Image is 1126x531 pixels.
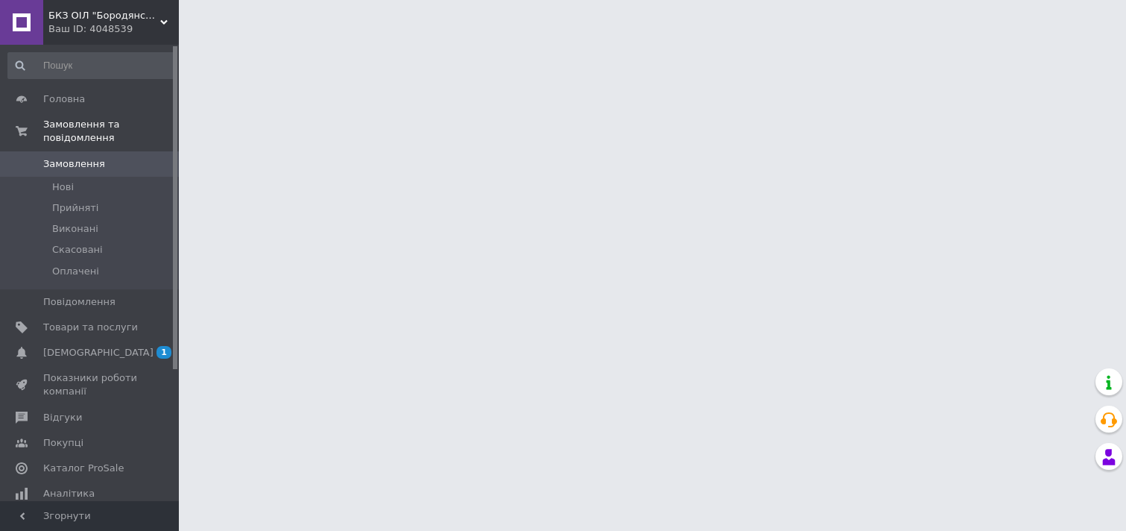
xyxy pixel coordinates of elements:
span: Замовлення [43,157,105,171]
span: Оплачені [52,265,99,278]
div: Ваш ID: 4048539 [48,22,179,36]
span: Показники роботи компанії [43,371,138,398]
input: Пошук [7,52,176,79]
span: [DEMOGRAPHIC_DATA] [43,346,154,359]
span: Аналітика [43,487,95,500]
span: Прийняті [52,201,98,215]
span: Нові [52,180,74,194]
span: 1 [156,346,171,359]
span: Головна [43,92,85,106]
span: Повідомлення [43,295,116,309]
span: Товари та послуги [43,321,138,334]
span: БКЗ ОІЛ "Бородянський Комбікормовий Завод" [48,9,160,22]
span: Каталог ProSale [43,462,124,475]
span: Відгуки [43,411,82,424]
span: Скасовані [52,243,103,257]
span: Покупці [43,436,83,450]
span: Виконані [52,222,98,236]
span: Замовлення та повідомлення [43,118,179,145]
